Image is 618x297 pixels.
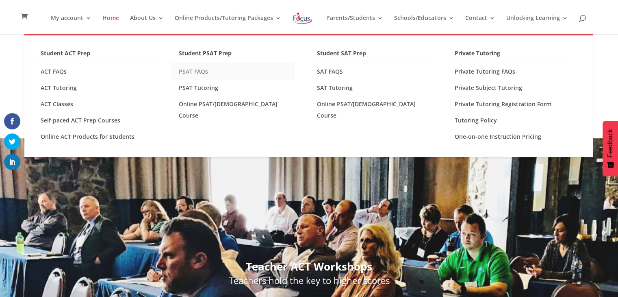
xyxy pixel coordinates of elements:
h3: Teachers hold the key to higher scores [80,276,537,289]
a: Home [102,15,119,34]
a: Tutoring Policy [447,112,571,129]
a: Online PSAT/[DEMOGRAPHIC_DATA] Course [171,96,295,124]
a: ACT FAQs [33,63,157,80]
span: Feedback [607,129,614,157]
a: Private Tutoring FAQs [447,63,571,80]
a: Private Tutoring [447,48,571,63]
a: Student SAT Prep [309,48,433,63]
a: SAT Tutoring [309,80,433,96]
img: Focus on Learning [292,11,313,26]
a: Parents/Students [326,15,383,34]
a: Schools/Educators [394,15,454,34]
a: Online PSAT/[DEMOGRAPHIC_DATA] Course [309,96,433,124]
strong: Teacher ACT Workshops [246,259,372,274]
a: My account [51,15,91,34]
a: PSAT Tutoring [171,80,295,96]
a: One-on-one Instruction Pricing [447,129,571,145]
a: Private Tutoring Registration Form [447,96,571,112]
a: ACT Classes [33,96,157,112]
a: Student PSAT Prep [171,48,295,63]
a: Student ACT Prep [33,48,157,63]
a: Self-paced ACT Prep Courses [33,112,157,129]
a: PSAT FAQs [171,63,295,80]
a: Unlocking Learning [506,15,568,34]
a: SAT FAQS [309,63,433,80]
a: Contact [465,15,495,34]
a: Online Products/Tutoring Packages [175,15,281,34]
button: Feedback - Show survey [603,121,618,176]
a: Private Subject Tutoring [447,80,571,96]
a: About Us [130,15,164,34]
a: Online ACT Products for Students [33,129,157,145]
a: ACT Tutoring [33,80,157,96]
